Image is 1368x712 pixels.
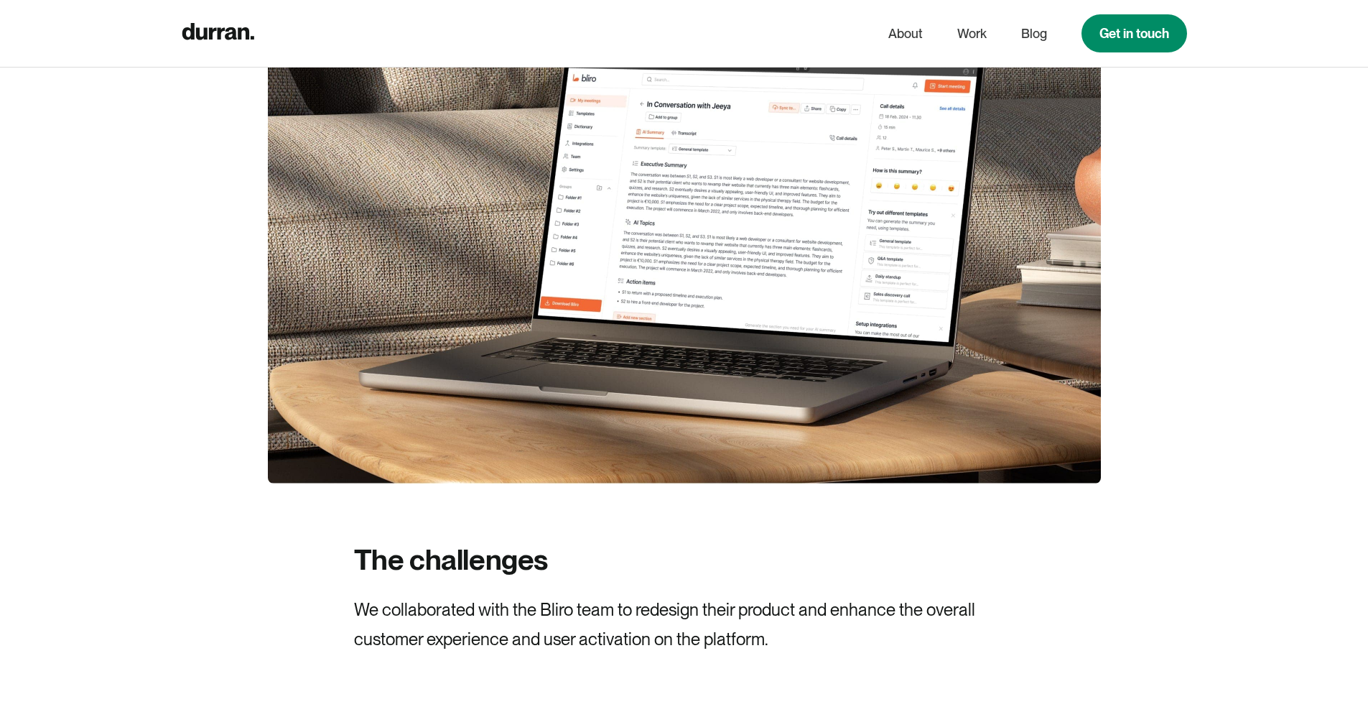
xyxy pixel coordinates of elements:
h2: The challenges [354,541,548,578]
a: Get in touch [1081,14,1187,52]
a: home [182,19,254,47]
p: We collaborated with the Bliro team to redesign their product and enhance the overall customer ex... [354,596,1015,655]
a: Work [957,20,987,47]
a: Blog [1021,20,1047,47]
a: About [888,20,923,47]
